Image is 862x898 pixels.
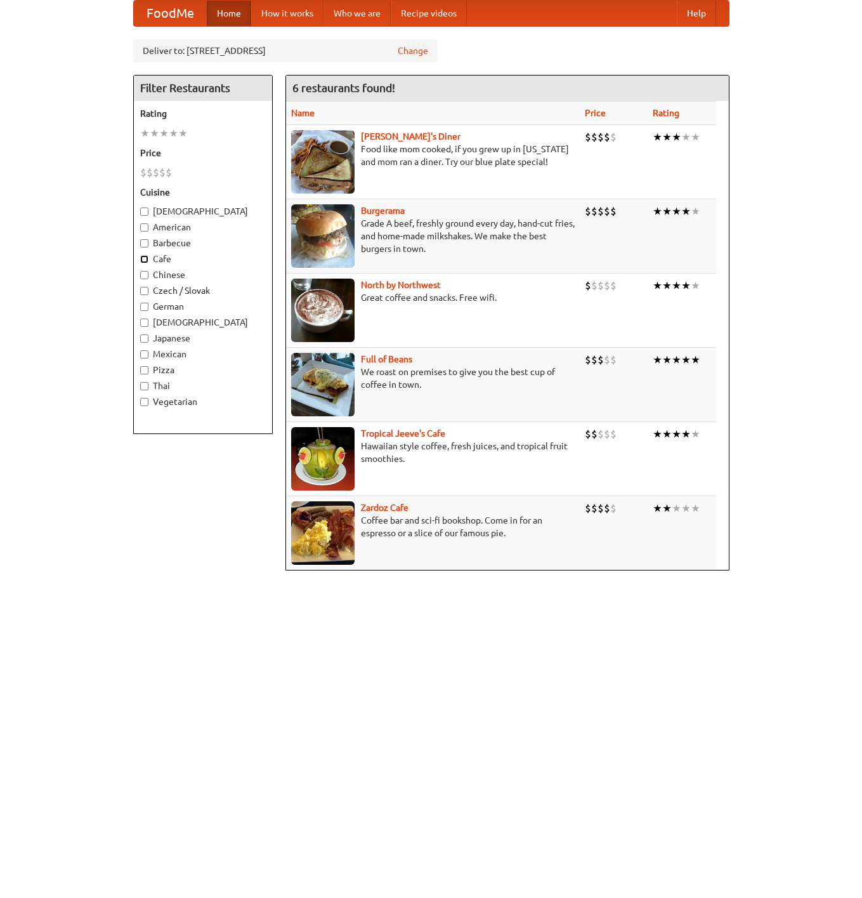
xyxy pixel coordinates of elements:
[140,221,266,234] label: American
[291,143,575,168] p: Food like mom cooked, if you grew up in [US_STATE] and mom ran a diner. Try our blue plate special!
[169,126,178,140] li: ★
[585,130,591,144] li: $
[604,279,610,293] li: $
[610,353,617,367] li: $
[653,279,662,293] li: ★
[610,501,617,515] li: $
[140,253,266,265] label: Cafe
[598,353,604,367] li: $
[140,303,148,311] input: German
[591,353,598,367] li: $
[291,501,355,565] img: zardoz.jpg
[140,316,266,329] label: [DEMOGRAPHIC_DATA]
[140,332,266,345] label: Japanese
[251,1,323,26] a: How it works
[140,364,266,376] label: Pizza
[662,130,672,144] li: ★
[653,353,662,367] li: ★
[159,126,169,140] li: ★
[598,427,604,441] li: $
[653,427,662,441] li: ★
[672,353,681,367] li: ★
[691,204,700,218] li: ★
[691,279,700,293] li: ★
[653,204,662,218] li: ★
[610,279,617,293] li: $
[292,82,395,94] ng-pluralize: 6 restaurants found!
[207,1,251,26] a: Home
[662,204,672,218] li: ★
[672,501,681,515] li: ★
[140,334,148,343] input: Japanese
[140,382,148,390] input: Thai
[140,255,148,263] input: Cafe
[291,440,575,465] p: Hawaiian style coffee, fresh juices, and tropical fruit smoothies.
[361,503,408,513] a: Zardoz Cafe
[291,217,575,255] p: Grade A beef, freshly ground every day, hand-cut fries, and home-made milkshakes. We make the bes...
[681,501,691,515] li: ★
[140,395,266,408] label: Vegetarian
[140,398,148,406] input: Vegetarian
[677,1,716,26] a: Help
[178,126,188,140] li: ★
[691,130,700,144] li: ★
[672,279,681,293] li: ★
[140,107,266,120] h5: Rating
[361,131,460,142] a: [PERSON_NAME]'s Diner
[604,501,610,515] li: $
[598,130,604,144] li: $
[681,204,691,218] li: ★
[604,353,610,367] li: $
[140,348,266,360] label: Mexican
[653,108,679,118] a: Rating
[598,501,604,515] li: $
[672,130,681,144] li: ★
[691,501,700,515] li: ★
[610,427,617,441] li: $
[291,108,315,118] a: Name
[691,353,700,367] li: ★
[398,44,428,57] a: Change
[361,354,412,364] a: Full of Beans
[166,166,172,180] li: $
[591,501,598,515] li: $
[591,427,598,441] li: $
[140,237,266,249] label: Barbecue
[681,130,691,144] li: ★
[653,130,662,144] li: ★
[291,130,355,194] img: sallys.jpg
[604,204,610,218] li: $
[585,427,591,441] li: $
[140,223,148,232] input: American
[140,350,148,359] input: Mexican
[291,279,355,342] img: north.jpg
[662,353,672,367] li: ★
[604,427,610,441] li: $
[598,279,604,293] li: $
[391,1,467,26] a: Recipe videos
[672,204,681,218] li: ★
[585,279,591,293] li: $
[140,319,148,327] input: [DEMOGRAPHIC_DATA]
[672,427,681,441] li: ★
[140,126,150,140] li: ★
[140,287,148,295] input: Czech / Slovak
[140,166,147,180] li: $
[585,353,591,367] li: $
[291,427,355,491] img: jeeves.jpg
[361,280,441,290] b: North by Northwest
[153,166,159,180] li: $
[361,428,445,439] a: Tropical Jeeve's Cafe
[291,366,575,391] p: We roast on premises to give you the best cup of coffee in town.
[585,501,591,515] li: $
[159,166,166,180] li: $
[585,204,591,218] li: $
[604,130,610,144] li: $
[291,353,355,416] img: beans.jpg
[691,427,700,441] li: ★
[140,147,266,159] h5: Price
[140,268,266,281] label: Chinese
